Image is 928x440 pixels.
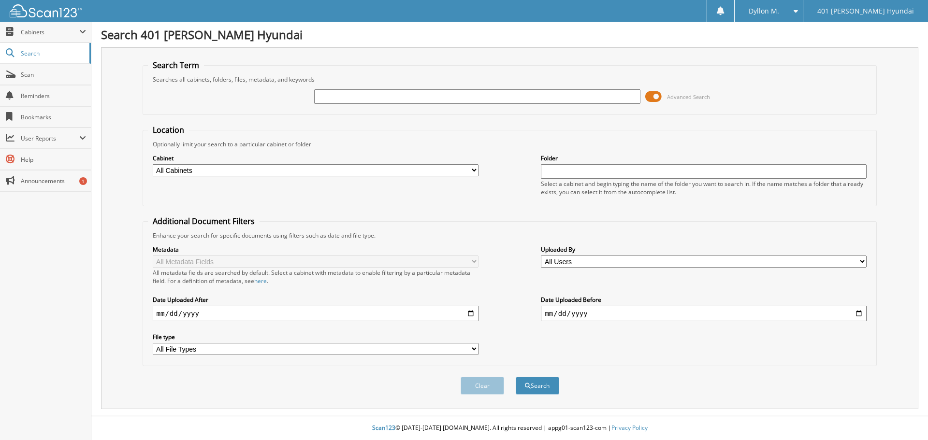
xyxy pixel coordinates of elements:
span: Reminders [21,92,86,100]
h1: Search 401 [PERSON_NAME] Hyundai [101,27,918,43]
div: All metadata fields are searched by default. Select a cabinet with metadata to enable filtering b... [153,269,478,285]
div: Enhance your search for specific documents using filters such as date and file type. [148,231,872,240]
legend: Additional Document Filters [148,216,260,227]
span: User Reports [21,134,79,142]
span: Search [21,49,85,57]
iframe: Chat Widget [880,394,928,440]
div: Select a cabinet and begin typing the name of the folder you want to search in. If the name match... [541,180,867,196]
label: Cabinet [153,154,478,162]
span: Announcements [21,177,86,185]
label: Folder [541,154,867,162]
label: Date Uploaded Before [541,296,867,304]
label: File type [153,333,478,341]
span: Dyllon M. [749,8,779,14]
div: 1 [79,177,87,185]
div: Searches all cabinets, folders, files, metadata, and keywords [148,75,872,84]
legend: Location [148,125,189,135]
a: Privacy Policy [611,424,648,432]
label: Metadata [153,245,478,254]
label: Uploaded By [541,245,867,254]
span: Advanced Search [667,93,710,100]
div: Optionally limit your search to a particular cabinet or folder [148,140,872,148]
span: 401 [PERSON_NAME] Hyundai [817,8,914,14]
legend: Search Term [148,60,204,71]
span: Bookmarks [21,113,86,121]
span: Scan [21,71,86,79]
input: start [153,306,478,321]
label: Date Uploaded After [153,296,478,304]
div: © [DATE]-[DATE] [DOMAIN_NAME]. All rights reserved | appg01-scan123-com | [91,416,928,440]
button: Clear [461,377,504,395]
img: scan123-logo-white.svg [10,4,82,17]
button: Search [516,377,559,395]
a: here [254,277,267,285]
span: Scan123 [372,424,395,432]
span: Help [21,156,86,164]
input: end [541,306,867,321]
span: Cabinets [21,28,79,36]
